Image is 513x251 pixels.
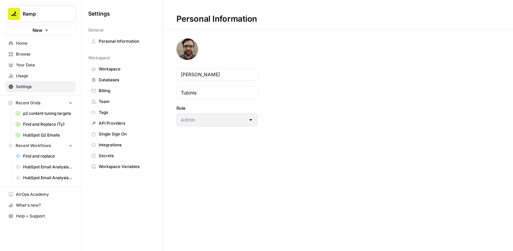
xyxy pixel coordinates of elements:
div: What's new? [6,200,75,210]
span: Home [16,40,73,46]
button: New [5,25,76,35]
span: Settings [88,9,110,18]
a: HubSpot Email Analysis Segment - Low Performers [13,162,76,172]
button: Help + Support [5,211,76,222]
a: Usage [5,70,76,81]
span: Secrets [99,153,153,159]
span: HubSpot Email Analysis Segment - Low Performers [23,164,73,170]
label: Role [176,105,258,111]
a: HubSpot Q2 Emails [13,130,76,141]
a: Browse [5,49,76,60]
span: Personal Information [99,38,153,44]
a: Workspace Variables [88,161,156,172]
span: Your Data [16,62,73,68]
a: Find and replace [13,151,76,162]
button: Recent Grids [5,98,76,108]
button: What's new? [5,200,76,211]
span: AirOps Academy [16,191,73,197]
span: API Providers [99,120,153,126]
span: Settings [16,84,73,90]
span: Help + Support [16,213,73,219]
a: Home [5,38,76,49]
a: Personal Information [88,36,156,47]
span: Tags [99,109,153,116]
span: Billing [99,88,153,94]
a: Find and Replace (Ty) [13,119,76,130]
span: Ramp [23,11,64,17]
a: Single Sign On [88,129,156,140]
span: Single Sign On [99,131,153,137]
a: Team [88,96,156,107]
span: Recent Grids [16,100,40,106]
a: API Providers [88,118,156,129]
div: Personal Information [163,14,271,24]
a: Integrations [88,140,156,150]
a: Billing [88,85,156,96]
span: p2 content tuning targets [23,110,73,117]
span: Team [99,99,153,105]
span: Databases [99,77,153,83]
span: Browse [16,51,73,57]
img: Ramp Logo [8,8,20,20]
a: Workspace [88,64,156,75]
span: HubSpot Q2 Emails [23,132,73,138]
span: New [33,27,42,34]
span: Workspace [99,66,153,72]
a: Settings [5,81,76,92]
span: Workspace [88,55,110,61]
a: Secrets [88,150,156,161]
span: Recent Workflows [16,143,51,149]
span: Integrations [99,142,153,148]
a: Tags [88,107,156,118]
a: p2 content tuning targets [13,108,76,119]
span: Usage [16,73,73,79]
a: Databases [88,75,156,85]
img: avatar [176,38,198,60]
button: Recent Workflows [5,141,76,151]
a: HubSpot Email Analysis Segment [13,172,76,183]
a: Your Data [5,60,76,70]
span: Find and Replace (Ty) [23,121,73,127]
a: AirOps Academy [5,189,76,200]
span: General [88,27,103,33]
span: Workspace Variables [99,164,153,170]
button: Workspace: Ramp [5,5,76,22]
span: Find and replace [23,153,73,159]
span: HubSpot Email Analysis Segment [23,175,73,181]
